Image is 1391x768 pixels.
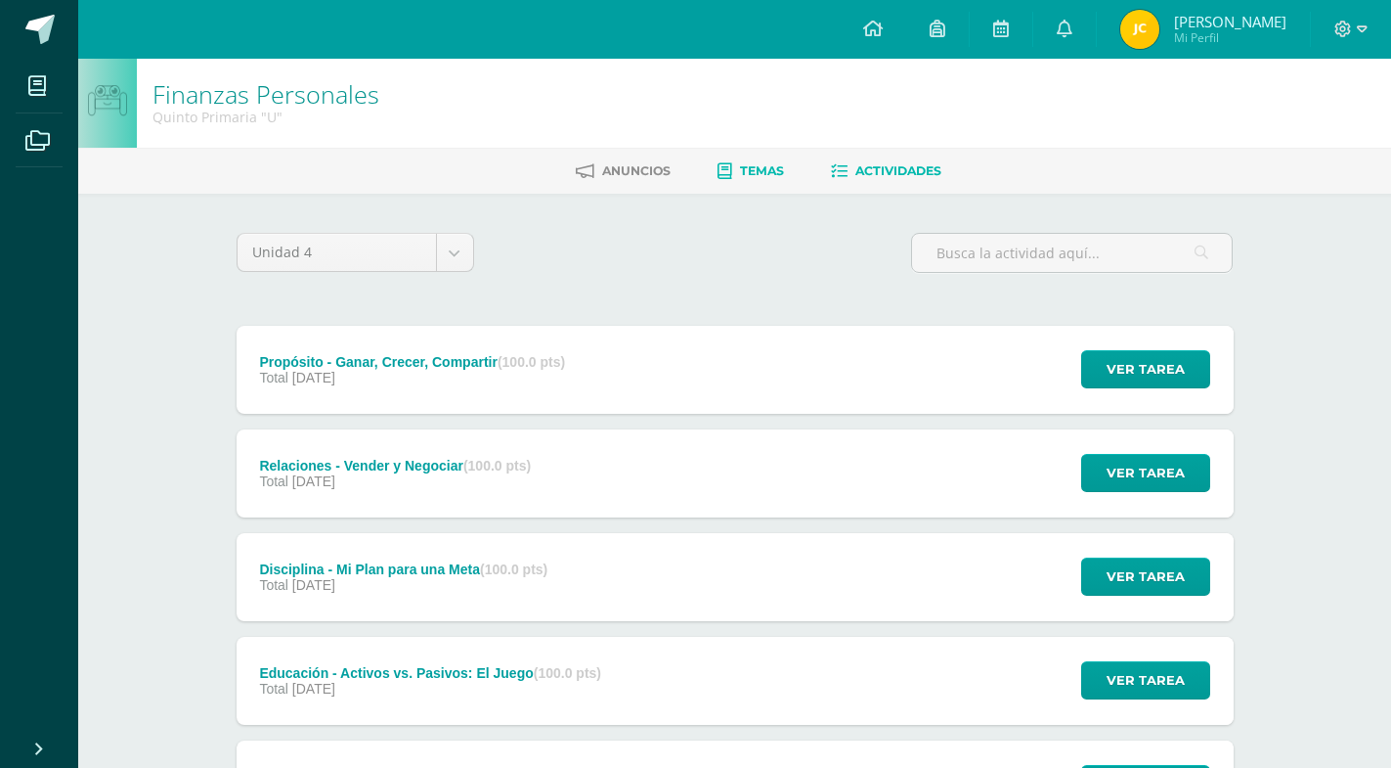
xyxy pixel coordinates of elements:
span: Total [259,474,288,489]
span: Total [259,577,288,593]
strong: (100.0 pts) [480,562,547,577]
input: Busca la actividad aquí... [912,234,1232,272]
span: Total [259,370,288,385]
div: Educación - Activos vs. Pasivos: El Juego [259,665,601,681]
div: Disciplina - Mi Plan para una Meta [259,562,547,577]
button: Ver tarea [1081,350,1210,388]
span: Temas [740,163,784,178]
span: [DATE] [292,370,335,385]
span: Ver tarea [1107,351,1185,387]
div: Quinto Primaria 'U' [152,108,379,126]
strong: (100.0 pts) [463,458,531,474]
span: [DATE] [292,474,335,489]
a: Actividades [831,156,941,187]
span: Unidad 4 [252,234,421,271]
span: Ver tarea [1107,559,1185,595]
button: Ver tarea [1081,558,1210,596]
img: 71387861ef55e803225e54eac2d2a2d5.png [1120,10,1159,49]
button: Ver tarea [1081,661,1210,700]
span: Ver tarea [1107,662,1185,699]
h1: Finanzas Personales [152,80,379,108]
span: Total [259,681,288,697]
span: [PERSON_NAME] [1174,12,1286,31]
span: [DATE] [292,577,335,593]
div: Propósito - Ganar, Crecer, Compartir [259,354,565,370]
strong: (100.0 pts) [534,665,601,681]
button: Ver tarea [1081,454,1210,492]
strong: (100.0 pts) [498,354,565,370]
a: Anuncios [576,156,671,187]
span: Mi Perfil [1174,29,1286,46]
a: Temas [717,156,784,187]
img: bot1.png [88,85,126,116]
span: Ver tarea [1107,455,1185,491]
a: Unidad 4 [238,234,473,271]
span: Actividades [855,163,941,178]
span: [DATE] [292,681,335,697]
span: Anuncios [602,163,671,178]
a: Finanzas Personales [152,77,379,111]
div: Relaciones - Vender y Negociar [259,458,531,474]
